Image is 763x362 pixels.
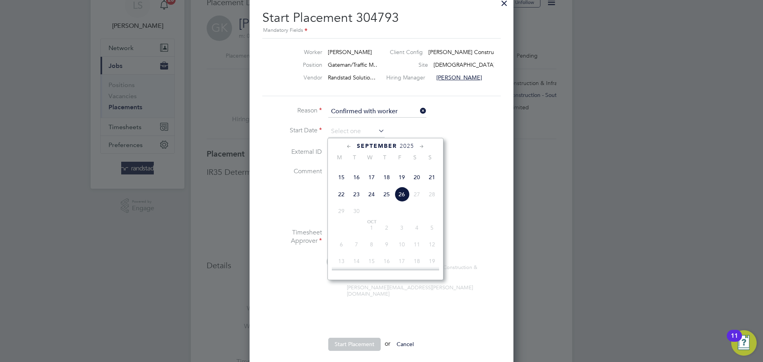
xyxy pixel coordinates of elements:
[279,74,322,81] label: Vendor
[424,170,440,185] span: 21
[262,148,322,156] label: External ID
[349,237,364,252] span: 7
[334,203,349,219] span: 29
[328,338,381,350] button: Start Placement
[334,254,349,269] span: 13
[422,154,438,161] span: S
[379,187,394,202] span: 25
[279,61,322,68] label: Position
[409,237,424,252] span: 11
[364,187,379,202] span: 24
[394,237,409,252] span: 10
[364,220,379,235] span: 1
[424,220,440,235] span: 5
[407,154,422,161] span: S
[262,228,322,245] label: Timesheet Approver
[364,170,379,185] span: 17
[279,48,322,56] label: Worker
[394,170,409,185] span: 19
[349,254,364,269] span: 14
[396,61,428,68] label: Site
[332,154,347,161] span: M
[262,4,501,35] h2: Start Placement 304793
[390,48,423,56] label: Client Config
[328,106,426,118] input: Select one
[386,74,431,81] label: Hiring Manager
[379,254,394,269] span: 16
[262,26,501,35] div: Mandatory Fields
[409,220,424,235] span: 4
[364,254,379,269] span: 15
[327,255,341,269] span: RD
[400,143,414,149] span: 2025
[424,254,440,269] span: 19
[328,126,385,137] input: Select one
[262,126,322,135] label: Start Date
[409,170,424,185] span: 20
[409,254,424,269] span: 18
[379,220,394,235] span: 2
[357,143,397,149] span: September
[424,237,440,252] span: 12
[262,106,322,115] label: Reason
[262,338,501,358] li: or
[349,170,364,185] span: 16
[392,154,407,161] span: F
[328,48,372,56] span: [PERSON_NAME]
[364,220,379,224] span: Oct
[349,187,364,202] span: 23
[434,61,520,68] span: [DEMOGRAPHIC_DATA] of Engl…
[379,170,394,185] span: 18
[328,61,379,68] span: Gateman/Traffic M…
[347,154,362,161] span: T
[334,170,349,185] span: 15
[394,254,409,269] span: 17
[424,187,440,202] span: 28
[379,237,394,252] span: 9
[409,187,424,202] span: 27
[394,220,409,235] span: 3
[436,74,482,81] span: [PERSON_NAME]
[390,338,420,350] button: Cancel
[394,187,409,202] span: 26
[334,187,349,202] span: 22
[347,284,473,298] span: [PERSON_NAME][EMAIL_ADDRESS][PERSON_NAME][DOMAIN_NAME]
[362,154,377,161] span: W
[364,237,379,252] span: 8
[334,237,349,252] span: 6
[731,330,757,356] button: Open Resource Center, 11 new notifications
[377,154,392,161] span: T
[262,167,322,176] label: Comment
[731,336,738,346] div: 11
[328,74,376,81] span: Randstad Solutio…
[428,48,500,56] span: [PERSON_NAME] Constru…
[349,203,364,219] span: 30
